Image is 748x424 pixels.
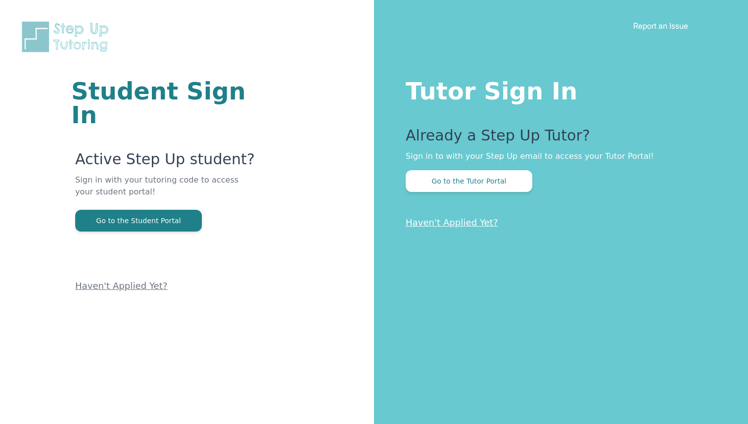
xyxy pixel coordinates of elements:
p: Already a Step Up Tutor? [406,127,708,150]
a: Go to the Tutor Portal [406,176,532,186]
a: Go to the Student Portal [75,216,202,225]
a: Haven't Applied Yet? [406,217,498,228]
p: Sign in to with your Step Up email to access your Tutor Portal! [406,150,708,162]
img: Step Up Tutoring horizontal logo [20,20,115,54]
h1: Tutor Sign In [406,75,708,103]
button: Go to the Student Portal [75,210,202,232]
a: Haven't Applied Yet? [75,281,168,291]
p: Active Step Up student? [75,150,255,174]
button: Go to the Tutor Portal [406,170,532,192]
a: Report an Issue [633,21,688,31]
p: Sign in with your tutoring code to access your student portal! [75,174,255,210]
h1: Student Sign In [71,79,255,127]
